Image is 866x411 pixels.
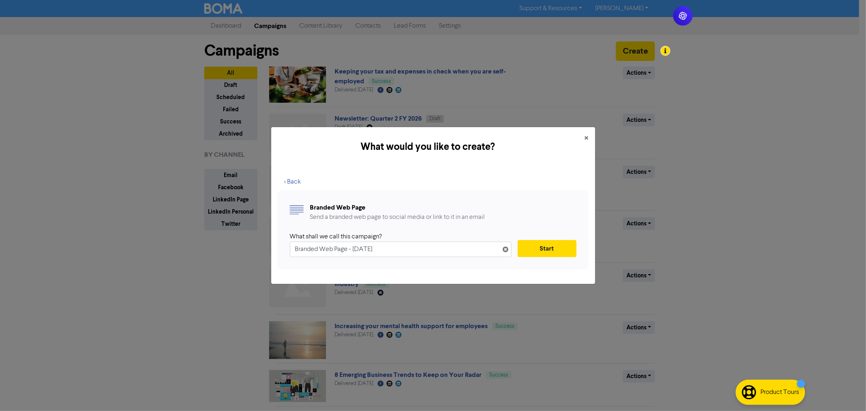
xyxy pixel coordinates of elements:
h5: What would you like to create? [278,140,578,154]
div: What shall we call this campaign? [290,232,505,242]
iframe: Chat Widget [825,372,866,411]
span: × [585,132,589,145]
button: < Back [278,173,308,190]
button: Close [578,127,595,150]
div: Branded Web Page [310,203,485,212]
div: Send a branded web page to social media or link to it in an email [310,212,485,222]
button: Start [518,240,577,257]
